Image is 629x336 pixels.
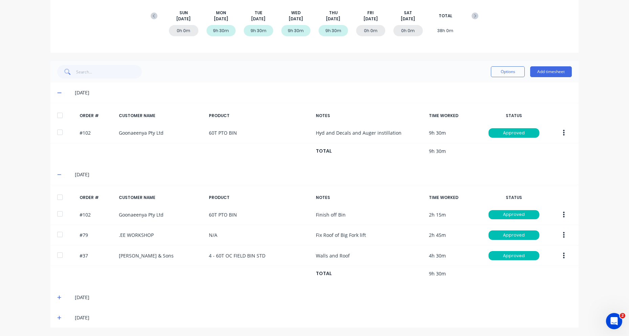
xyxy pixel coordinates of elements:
button: Approved [488,251,540,261]
div: 38h 0m [431,25,460,36]
div: 9h 30m [244,25,273,36]
span: MON [216,10,226,16]
span: TOTAL [439,13,452,19]
span: THU [329,10,338,16]
span: [DATE] [289,16,303,22]
div: [DATE] [75,314,572,321]
div: 9h 30m [207,25,236,36]
button: Options [491,66,525,77]
button: Approved [488,210,540,220]
span: [DATE] [214,16,228,22]
span: SAT [404,10,412,16]
div: 0h 0m [169,25,198,36]
div: STATUS [485,113,543,119]
div: Approved [489,128,539,138]
button: Add timesheet [530,66,572,77]
span: FRI [367,10,374,16]
span: [DATE] [364,16,378,22]
div: ORDER # [80,113,113,119]
span: TUE [255,10,262,16]
div: CUSTOMER NAME [119,113,203,119]
span: [DATE] [251,16,265,22]
button: Approved [488,128,540,138]
span: [DATE] [401,16,415,22]
div: PRODUCT [209,113,310,119]
div: Approved [489,230,539,240]
input: Search... [76,65,142,79]
div: Approved [489,210,539,220]
span: [DATE] [176,16,191,22]
div: 0h 0m [393,25,423,36]
div: PRODUCT [209,195,310,201]
div: 9h 30m [319,25,348,36]
div: CUSTOMER NAME [119,195,203,201]
div: 0h 0m [356,25,386,36]
div: NOTES [316,195,424,201]
div: [DATE] [75,294,572,301]
div: [DATE] [75,171,572,178]
div: Approved [489,251,539,261]
span: WED [291,10,301,16]
div: 9h 30m [281,25,311,36]
button: Approved [488,230,540,240]
iframe: Intercom live chat [606,313,622,329]
div: STATUS [485,195,543,201]
div: [DATE] [75,89,572,96]
span: SUN [179,10,188,16]
div: TIME WORKED [429,195,480,201]
span: [DATE] [326,16,340,22]
div: ORDER # [80,195,113,201]
div: NOTES [316,113,424,119]
span: 2 [620,313,625,318]
div: TIME WORKED [429,113,480,119]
